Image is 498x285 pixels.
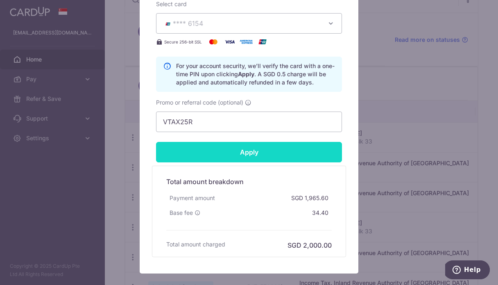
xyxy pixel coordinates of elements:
b: Apply [238,71,254,78]
img: American Express [238,37,254,47]
span: Secure 256-bit SSL [164,39,202,45]
img: UnionPay [254,37,271,47]
span: Help [19,6,36,13]
div: SGD 1,965.60 [288,191,332,205]
h5: Total amount breakdown [166,177,332,187]
h6: Total amount charged [166,240,225,249]
span: Base fee [170,209,193,217]
h6: SGD 2,000.00 [287,240,332,250]
input: Apply [156,142,342,162]
img: UNIONPAY [163,21,173,27]
div: Payment amount [166,191,218,205]
img: Visa [222,37,238,47]
img: Mastercard [205,37,222,47]
div: 34.40 [309,205,332,220]
span: Promo or referral code (optional) [156,98,243,107]
iframe: Opens a widget where you can find more information [445,260,490,281]
p: For your account security, we’ll verify the card with a one-time PIN upon clicking . A SGD 0.5 ch... [176,62,335,87]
